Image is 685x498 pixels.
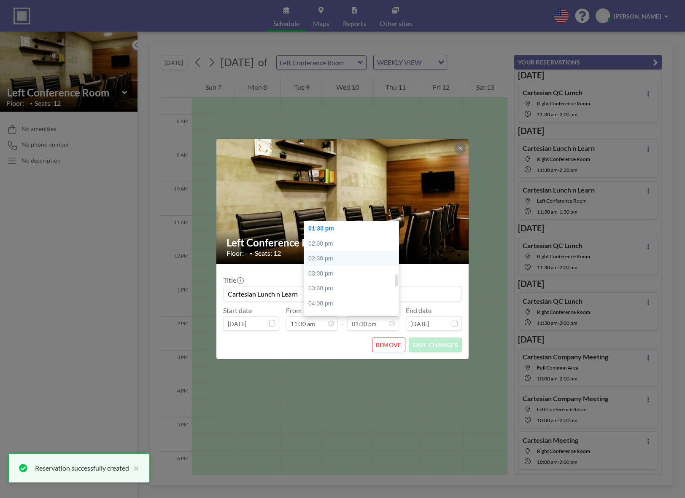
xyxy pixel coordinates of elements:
[129,463,139,473] button: close
[35,463,129,473] div: Reservation successfully created
[223,306,252,315] label: Start date
[304,251,403,266] div: 02:30 pm
[227,236,459,249] h2: Left Conference Room
[304,296,403,311] div: 04:00 pm
[341,309,344,328] span: -
[409,337,462,352] button: SAVE CHANGES
[304,236,403,252] div: 02:00 pm
[255,249,281,257] span: Seats: 12
[223,276,243,284] label: Title
[304,311,403,327] div: 04:30 pm
[216,118,469,286] img: 537.jpg
[250,250,253,257] span: •
[304,266,403,281] div: 03:00 pm
[227,249,248,257] span: Floor: -
[286,306,302,315] label: From
[224,286,461,301] input: (No title)
[372,337,405,352] button: REMOVE
[304,221,403,236] div: 01:30 pm
[304,281,403,296] div: 03:30 pm
[406,306,431,315] label: End date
